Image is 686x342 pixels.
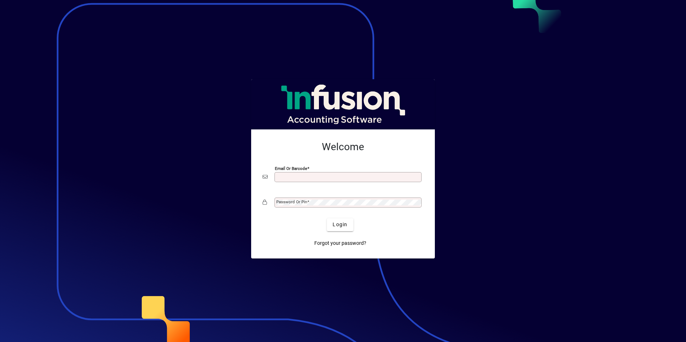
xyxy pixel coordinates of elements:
h2: Welcome [263,141,423,153]
span: Login [333,221,347,228]
mat-label: Email or Barcode [275,166,307,171]
a: Forgot your password? [311,237,369,250]
span: Forgot your password? [314,239,366,247]
mat-label: Password or Pin [276,199,307,204]
button: Login [327,218,353,231]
